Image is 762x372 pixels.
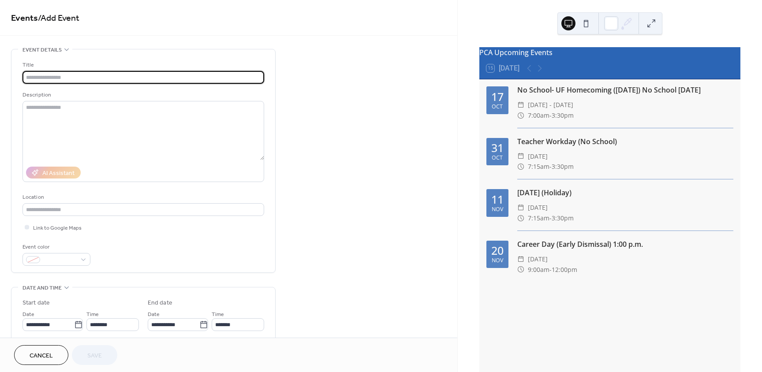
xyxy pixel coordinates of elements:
div: Teacher Workday (No School) [517,136,733,147]
span: Time [212,310,224,319]
span: - [549,161,552,172]
span: Link to Google Maps [33,223,82,233]
span: [DATE] [528,151,548,162]
span: - [549,110,552,121]
span: 9:00am [528,264,549,275]
span: Event details [22,45,62,55]
div: No School- UF Homecoming ([DATE]) No School [DATE] [517,85,733,95]
div: Nov [492,258,503,264]
div: ​ [517,100,524,110]
div: 20 [491,245,504,256]
div: 31 [491,142,504,153]
div: 11 [491,194,504,205]
span: 7:00am [528,110,549,121]
a: Events [11,10,38,27]
div: Description [22,90,262,100]
span: - [549,213,552,223]
span: 3:30pm [552,213,574,223]
span: 7:15am [528,161,549,172]
button: Cancel [14,345,68,365]
div: ​ [517,161,524,172]
span: 3:30pm [552,110,574,121]
div: ​ [517,151,524,162]
span: [DATE] [528,254,548,264]
div: ​ [517,264,524,275]
span: Date [148,310,160,319]
span: [DATE] - [DATE] [528,100,573,110]
div: ​ [517,202,524,213]
div: PCA Upcoming Events [479,47,740,58]
span: 12:00pm [552,264,577,275]
div: Nov [492,207,503,212]
div: ​ [517,213,524,223]
div: 17 [491,91,504,102]
span: - [549,264,552,275]
span: Date and time [22,283,62,293]
div: ​ [517,110,524,121]
span: [DATE] [528,202,548,213]
span: Date [22,310,34,319]
div: Start date [22,298,50,308]
span: Cancel [30,351,53,361]
div: Oct [492,104,503,110]
div: Title [22,60,262,70]
div: Oct [492,155,503,161]
div: Career Day (Early Dismissal) 1:00 p.m. [517,239,733,249]
span: 3:30pm [552,161,574,172]
span: 7:15am [528,213,549,223]
div: Location [22,193,262,202]
span: / Add Event [38,10,79,27]
div: ​ [517,254,524,264]
div: [DATE] (Holiday) [517,187,733,198]
div: End date [148,298,172,308]
span: Time [86,310,99,319]
div: Event color [22,242,89,252]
